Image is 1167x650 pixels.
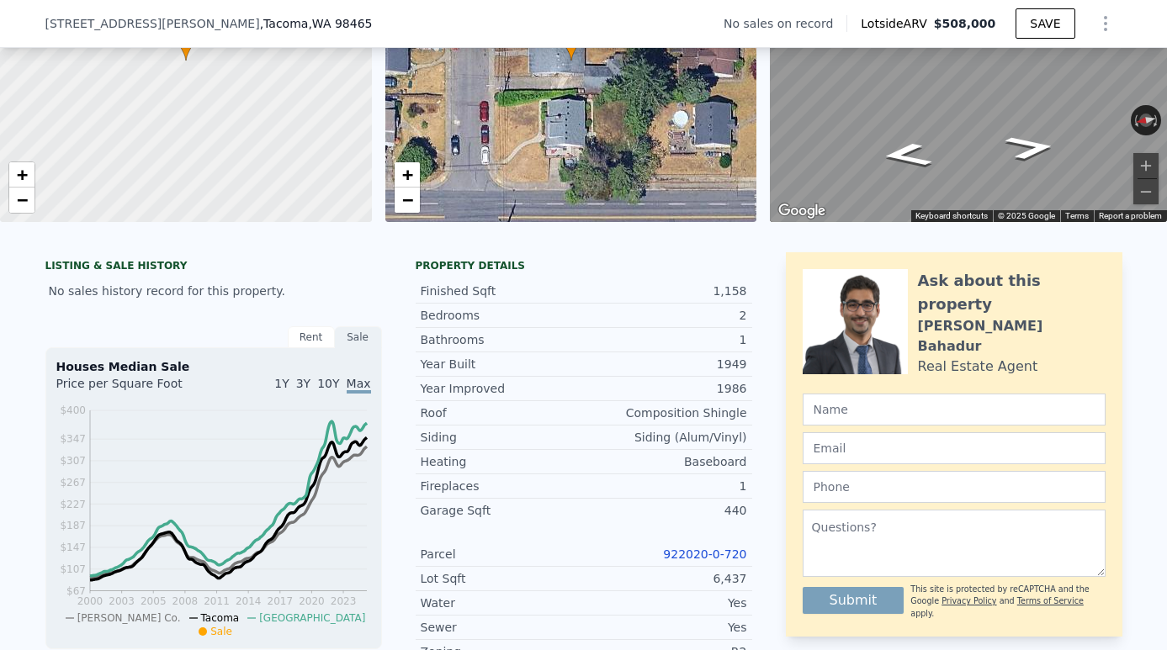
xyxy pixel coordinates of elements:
div: This site is protected by reCAPTCHA and the Google and apply. [910,584,1105,620]
a: Privacy Policy [942,596,996,605]
div: 1949 [584,356,747,373]
div: 2 [584,307,747,324]
div: Houses Median Sale [56,358,371,375]
span: $508,000 [934,17,996,30]
div: Siding (Alum/Vinyl) [584,429,747,446]
div: [PERSON_NAME] Bahadur [918,316,1106,357]
span: [GEOGRAPHIC_DATA] [259,612,365,624]
div: 1 [584,331,747,348]
a: Terms of Service [1017,596,1084,605]
span: [PERSON_NAME] Co. [77,612,181,624]
tspan: $147 [60,542,86,553]
span: + [17,164,28,185]
path: Go North, S Geiger St [860,137,953,173]
button: Zoom out [1133,179,1159,204]
button: Keyboard shortcuts [915,210,988,222]
span: 1Y [274,377,289,390]
tspan: 2003 [109,595,135,607]
span: − [17,189,28,210]
div: Yes [584,595,747,611]
button: Rotate counterclockwise [1131,105,1140,135]
button: SAVE [1016,8,1074,39]
tspan: $227 [60,499,86,510]
span: + [401,164,412,185]
tspan: 2011 [204,595,230,607]
span: Tacoma [201,612,240,624]
button: Reset the view [1130,111,1162,129]
tspan: 2023 [330,595,356,607]
div: Parcel [421,546,584,563]
button: Zoom in [1133,153,1159,178]
div: Price per Square Foot [56,375,214,402]
div: No sales on record [724,15,846,32]
div: LISTING & SALE HISTORY [45,259,382,276]
tspan: 2017 [267,595,293,607]
div: Sewer [421,619,584,636]
div: Heating [421,453,584,470]
tspan: $267 [60,477,86,489]
img: Google [774,200,830,222]
div: Bedrooms [421,307,584,324]
div: 1,158 [584,283,747,299]
div: Garage Sqft [421,502,584,519]
div: Composition Shingle [584,404,747,421]
tspan: $347 [60,433,86,445]
span: Lotside ARV [861,15,933,32]
div: 440 [584,502,747,519]
div: Year Improved [421,380,584,397]
tspan: $107 [60,563,86,575]
div: Rent [288,326,335,348]
div: Year Built [421,356,584,373]
div: Yes [584,619,747,636]
span: © 2025 Google [998,211,1055,220]
span: Max [347,377,371,394]
a: Open this area in Google Maps (opens a new window) [774,200,830,222]
div: Siding [421,429,584,446]
tspan: 2008 [172,595,198,607]
div: Baseboard [584,453,747,470]
div: 6,437 [584,570,747,587]
span: − [401,189,412,210]
tspan: $400 [60,404,86,416]
a: 922020-0-720 [663,547,746,561]
span: 10Y [317,377,339,390]
tspan: $67 [66,585,86,597]
tspan: 2020 [299,595,325,607]
button: Show Options [1089,7,1122,40]
tspan: $187 [60,520,86,531]
a: Terms (opens in new tab) [1065,211,1089,220]
tspan: $307 [60,455,86,467]
button: Rotate clockwise [1153,105,1162,135]
a: Zoom in [9,162,34,188]
a: Zoom out [395,188,420,213]
div: Lot Sqft [421,570,584,587]
span: [STREET_ADDRESS][PERSON_NAME] [45,15,260,32]
path: Go South, S Geiger St [984,129,1077,166]
tspan: 2000 [77,595,103,607]
span: 3Y [296,377,310,390]
div: Roof [421,404,584,421]
input: Phone [803,471,1106,503]
button: Submit [803,587,904,614]
tspan: 2005 [140,595,166,607]
div: Finished Sqft [421,283,584,299]
div: Water [421,595,584,611]
input: Name [803,394,1106,425]
a: Zoom out [9,188,34,213]
div: Sale [335,326,382,348]
div: 1986 [584,380,747,397]
span: , WA 98465 [308,17,372,30]
div: Ask about this property [918,269,1106,316]
a: Report a problem [1099,211,1162,220]
div: 1 [584,478,747,494]
div: Property details [416,259,752,272]
div: No sales history record for this property. [45,276,382,306]
tspan: 2014 [235,595,261,607]
div: Bathrooms [421,331,584,348]
span: , Tacoma [260,15,373,32]
div: Fireplaces [421,478,584,494]
input: Email [803,432,1106,464]
a: Zoom in [395,162,420,188]
span: Sale [210,626,232,637]
div: Real Estate Agent [918,357,1038,377]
